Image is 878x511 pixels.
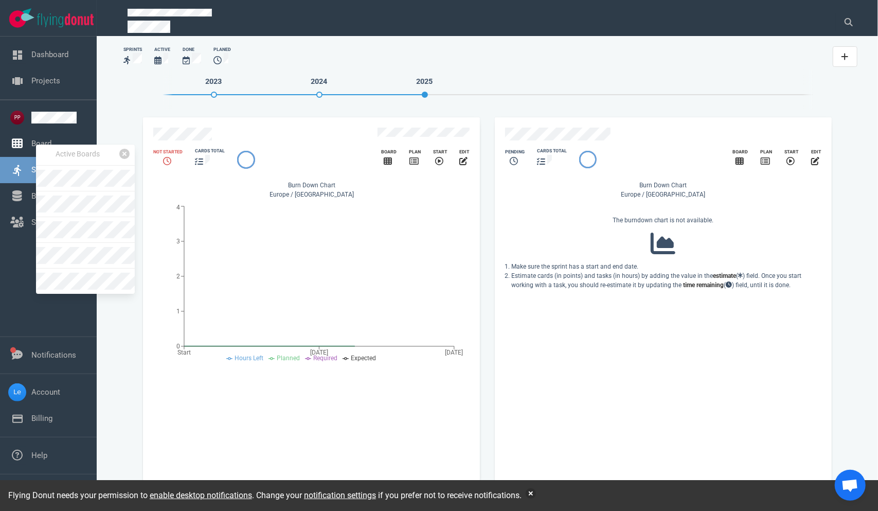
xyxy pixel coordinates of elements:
div: Sprints [123,46,142,53]
div: Plan [409,149,421,155]
tspan: 0 [176,343,180,350]
tspan: 4 [176,204,180,211]
a: Billing [31,414,52,423]
span: Required [313,355,337,362]
div: Plan [761,149,773,155]
a: Notifications [31,350,76,360]
li: Make sure the sprint has a start and end date. [511,262,815,271]
tspan: [DATE] [310,349,328,356]
div: The burndown chart is not available. [505,216,821,225]
span: 2024 [311,77,328,86]
div: Active [154,46,170,53]
span: Burn Down Chart [639,182,687,189]
tspan: Start [177,349,191,356]
span: Flying Donut needs your permission to [8,490,252,500]
div: Board [381,149,397,155]
div: Pending [505,149,525,155]
div: edit [811,149,821,155]
span: Hours Left [235,355,263,362]
div: Start [433,149,447,155]
div: Open de chat [835,470,866,501]
a: Account [31,387,60,397]
span: . Change your if you prefer not to receive notifications. [252,490,522,500]
a: Board [733,149,748,168]
div: Not Started [153,149,183,155]
div: cards total [537,148,567,154]
strong: time remaining [683,281,724,289]
div: Start [785,149,799,155]
div: edit [459,149,470,155]
span: Planned [277,355,300,362]
a: Backlog [31,191,59,201]
div: slide 2 of 2 [488,110,839,488]
a: enable desktop notifications [150,490,252,500]
tspan: 2 [176,273,180,280]
span: 2025 [417,77,433,86]
tspan: 1 [176,308,180,315]
div: slide 1 of 2 [136,110,488,488]
tspan: [DATE] [445,349,463,356]
span: 2023 [206,77,222,86]
img: Flying Donut text logo [37,13,94,27]
a: notification settings [304,490,376,500]
a: Board [31,139,51,148]
div: Done [183,46,201,53]
div: Europe / [GEOGRAPHIC_DATA] [505,181,821,201]
strong: estimate [713,272,736,279]
div: Europe / [GEOGRAPHIC_DATA] [153,181,470,201]
div: Board [733,149,748,155]
a: Projects [31,76,60,85]
div: Active Boards [36,149,119,161]
li: Estimate cards (in points) and tasks (in hours) by adding the value in the ( ) field. Once you st... [511,271,815,290]
div: Planed [213,46,231,53]
a: Help [31,451,47,460]
div: cards total [195,148,225,154]
a: Settings [31,218,60,227]
a: Dashboard [31,50,68,59]
tspan: 3 [176,238,180,245]
span: Burn Down Chart [288,182,335,189]
section: carousel-slider [136,110,839,488]
span: Expected [351,355,376,362]
a: Board [381,149,397,168]
a: Sprints [31,165,56,174]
